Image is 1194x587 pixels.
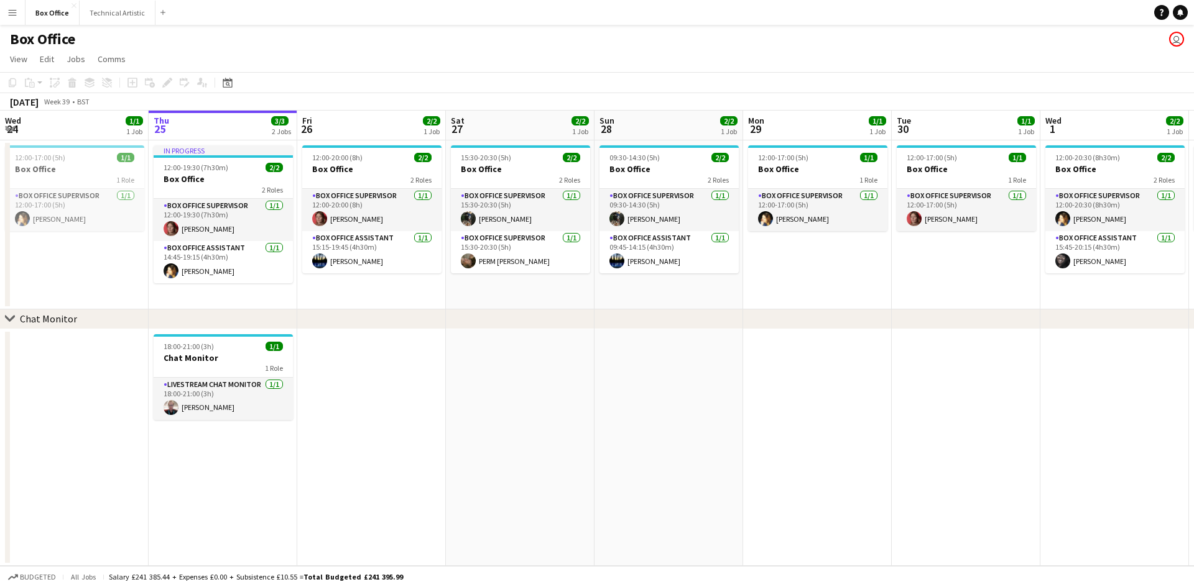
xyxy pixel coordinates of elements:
span: 12:00-17:00 (5h) [15,153,65,162]
span: 1 Role [116,175,134,184]
span: 3/3 [271,116,289,125]
app-card-role: Box Office Supervisor1/112:00-20:00 (8h)[PERSON_NAME] [302,189,442,231]
span: 1/1 [126,116,143,125]
span: Wed [5,115,21,126]
app-card-role: Box Office Supervisor1/112:00-19:30 (7h30m)[PERSON_NAME] [154,199,293,241]
span: 1 [1044,122,1062,136]
span: 2/2 [720,116,738,125]
span: 2/2 [1157,153,1175,162]
span: 1/1 [860,153,877,162]
span: Fri [302,115,312,126]
button: Budgeted [6,570,58,584]
span: 1 Role [859,175,877,184]
app-card-role: Box Office Supervisor1/112:00-17:00 (5h)[PERSON_NAME] [897,189,1036,231]
app-card-role: Box Office Supervisor1/112:00-20:30 (8h30m)[PERSON_NAME] [1045,189,1185,231]
span: 18:00-21:00 (3h) [164,342,214,351]
span: 12:00-20:30 (8h30m) [1055,153,1120,162]
app-user-avatar: Millie Haldane [1169,32,1184,47]
span: 2/2 [711,153,729,162]
span: 12:00-17:00 (5h) [758,153,808,162]
app-card-role: Box Office Assistant1/115:15-19:45 (4h30m)[PERSON_NAME] [302,231,442,273]
span: 24 [3,122,21,136]
app-card-role: Box Office Assistant1/109:45-14:15 (4h30m)[PERSON_NAME] [599,231,739,273]
button: Box Office [25,1,80,25]
span: 25 [152,122,169,136]
div: 1 Job [1018,127,1034,136]
span: 09:30-14:30 (5h) [609,153,660,162]
div: 1 Job [721,127,737,136]
span: 2/2 [1166,116,1183,125]
span: 2/2 [423,116,440,125]
span: 2/2 [266,163,283,172]
div: 2 Jobs [272,127,291,136]
app-job-card: 12:00-17:00 (5h)1/1Box Office1 RoleBox Office Supervisor1/112:00-17:00 (5h)[PERSON_NAME] [5,145,144,231]
h3: Box Office [599,163,739,175]
div: In progress12:00-19:30 (7h30m)2/2Box Office2 RolesBox Office Supervisor1/112:00-19:30 (7h30m)[PER... [154,145,293,283]
h3: Box Office [1045,163,1185,175]
span: Edit [40,53,54,65]
span: Budgeted [20,573,56,581]
div: In progress [154,145,293,155]
app-card-role: Box Office Supervisor1/115:30-20:30 (5h)PERM [PERSON_NAME] [451,231,590,273]
app-card-role: Box Office Supervisor1/112:00-17:00 (5h)[PERSON_NAME] [748,189,887,231]
app-card-role: Box Office Supervisor1/112:00-17:00 (5h)[PERSON_NAME] [5,189,144,231]
span: View [10,53,27,65]
span: 15:30-20:30 (5h) [461,153,511,162]
span: 12:00-17:00 (5h) [907,153,957,162]
span: Tue [897,115,911,126]
span: 27 [449,122,465,136]
div: [DATE] [10,96,39,108]
app-job-card: 12:00-20:00 (8h)2/2Box Office2 RolesBox Office Supervisor1/112:00-20:00 (8h)[PERSON_NAME]Box Offi... [302,145,442,273]
span: 2 Roles [262,185,283,194]
app-card-role: Box Office Assistant1/114:45-19:15 (4h30m)[PERSON_NAME] [154,241,293,283]
app-job-card: 09:30-14:30 (5h)2/2Box Office2 RolesBox Office Supervisor1/109:30-14:30 (5h)[PERSON_NAME]Box Offi... [599,145,739,273]
span: 1 Role [265,363,283,373]
span: Wed [1045,115,1062,126]
a: View [5,51,32,67]
h3: Box Office [451,163,590,175]
span: All jobs [68,572,98,581]
div: 1 Job [1167,127,1183,136]
app-card-role: Box Office Assistant1/115:45-20:15 (4h30m)[PERSON_NAME] [1045,231,1185,273]
div: 12:00-17:00 (5h)1/1Box Office1 RoleBox Office Supervisor1/112:00-17:00 (5h)[PERSON_NAME] [897,145,1036,231]
span: 30 [895,122,911,136]
div: 1 Job [572,127,588,136]
span: 1 Role [1008,175,1026,184]
span: 1/1 [1017,116,1035,125]
span: 2/2 [563,153,580,162]
span: 2/2 [572,116,589,125]
span: 26 [300,122,312,136]
a: Comms [93,51,131,67]
div: BST [77,97,90,106]
span: 1/1 [266,342,283,351]
h3: Chat Monitor [154,352,293,363]
span: 1/1 [869,116,886,125]
span: Week 39 [41,97,72,106]
span: 2 Roles [1154,175,1175,184]
button: Technical Artistic [80,1,155,25]
div: Salary £241 385.44 + Expenses £0.00 + Subsistence £10.55 = [109,572,403,581]
span: Jobs [67,53,85,65]
a: Jobs [62,51,90,67]
span: 2 Roles [410,175,432,184]
a: Edit [35,51,59,67]
span: 1/1 [1009,153,1026,162]
h3: Box Office [897,163,1036,175]
span: Thu [154,115,169,126]
span: 12:00-20:00 (8h) [312,153,363,162]
h3: Box Office [748,163,887,175]
app-job-card: 12:00-20:30 (8h30m)2/2Box Office2 RolesBox Office Supervisor1/112:00-20:30 (8h30m)[PERSON_NAME]Bo... [1045,145,1185,273]
h3: Box Office [154,173,293,184]
div: 1 Job [423,127,440,136]
h3: Box Office [5,163,144,175]
div: 1 Job [869,127,886,136]
app-job-card: 12:00-17:00 (5h)1/1Box Office1 RoleBox Office Supervisor1/112:00-17:00 (5h)[PERSON_NAME] [748,145,887,231]
h3: Box Office [302,163,442,175]
div: 15:30-20:30 (5h)2/2Box Office2 RolesBox Office Supervisor1/115:30-20:30 (5h)[PERSON_NAME]Box Offi... [451,145,590,273]
app-job-card: 18:00-21:00 (3h)1/1Chat Monitor1 RoleLivestream Chat Monitor1/118:00-21:00 (3h)[PERSON_NAME] [154,334,293,420]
